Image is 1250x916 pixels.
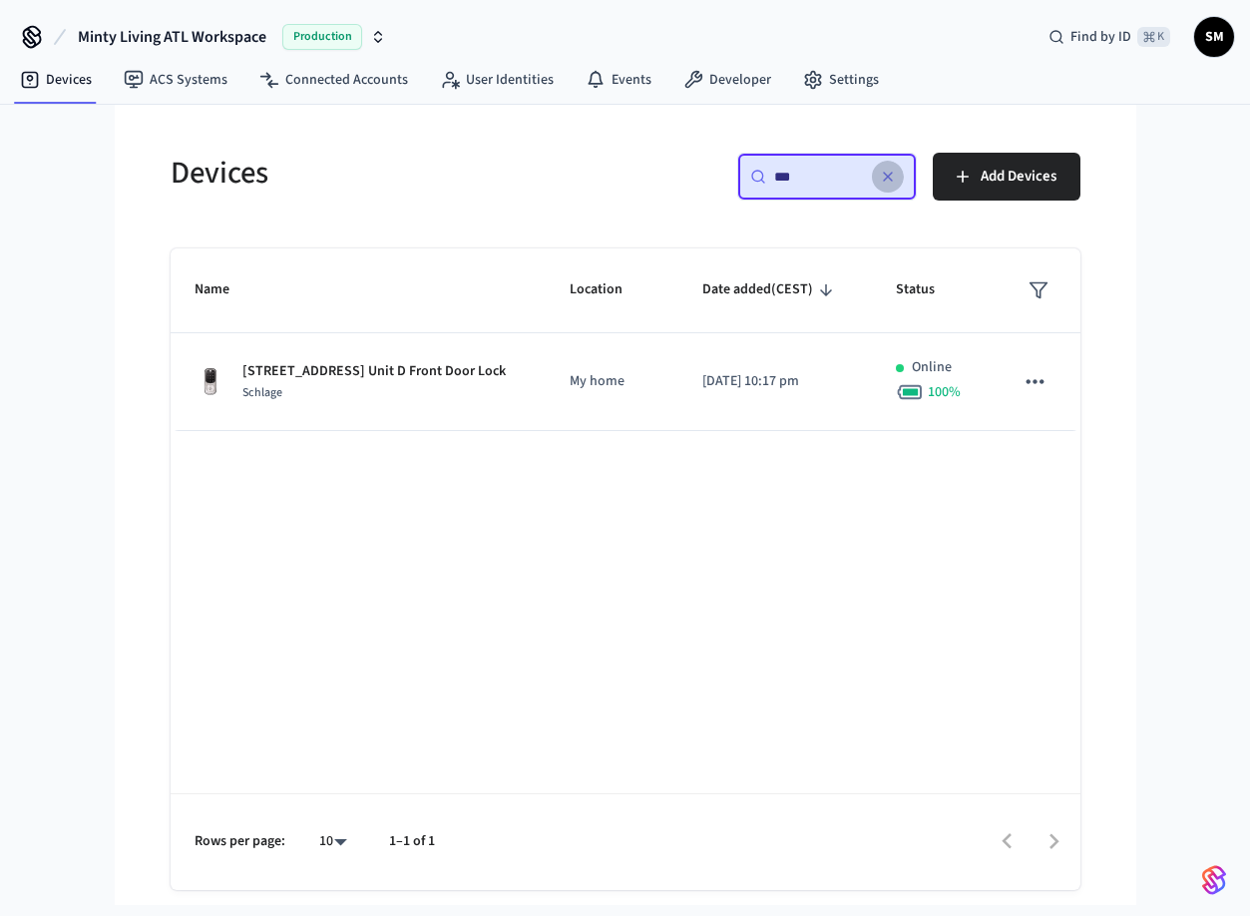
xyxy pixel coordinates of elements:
[242,361,506,382] p: [STREET_ADDRESS] Unit D Front Door Lock
[981,164,1056,190] span: Add Devices
[195,274,255,305] span: Name
[242,384,282,401] span: Schlage
[933,153,1080,201] button: Add Devices
[424,62,570,98] a: User Identities
[243,62,424,98] a: Connected Accounts
[928,382,961,402] span: 100 %
[702,274,839,305] span: Date added(CEST)
[912,357,952,378] p: Online
[667,62,787,98] a: Developer
[1202,864,1226,896] img: SeamLogoGradient.69752ec5.svg
[171,248,1080,431] table: sticky table
[702,371,848,392] p: [DATE] 10:17 pm
[195,366,226,398] img: Yale Assure Touchscreen Wifi Smart Lock, Satin Nickel, Front
[570,62,667,98] a: Events
[570,371,654,392] p: My home
[108,62,243,98] a: ACS Systems
[389,831,435,852] p: 1–1 of 1
[171,153,614,194] h5: Devices
[1194,17,1234,57] button: SM
[4,62,108,98] a: Devices
[1137,27,1170,47] span: ⌘ K
[787,62,895,98] a: Settings
[282,24,362,50] span: Production
[309,827,357,856] div: 10
[570,274,648,305] span: Location
[1070,27,1131,47] span: Find by ID
[78,25,266,49] span: Minty Living ATL Workspace
[1196,19,1232,55] span: SM
[1033,19,1186,55] div: Find by ID⌘ K
[195,831,285,852] p: Rows per page:
[896,274,961,305] span: Status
